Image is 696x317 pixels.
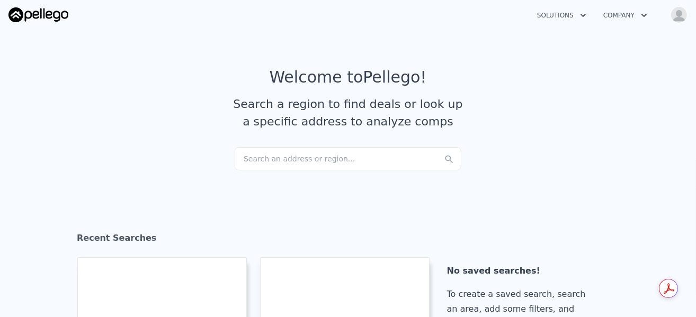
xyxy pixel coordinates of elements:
button: Solutions [529,6,595,25]
div: Recent Searches [77,223,619,257]
div: Search a region to find deals or look up a specific address to analyze comps [229,95,467,130]
div: Welcome to Pellego ! [270,68,427,87]
img: avatar [671,6,688,23]
div: No saved searches! [447,264,600,278]
div: Search an address or region... [235,147,461,170]
img: Pellego [8,7,68,22]
button: Company [595,6,656,25]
